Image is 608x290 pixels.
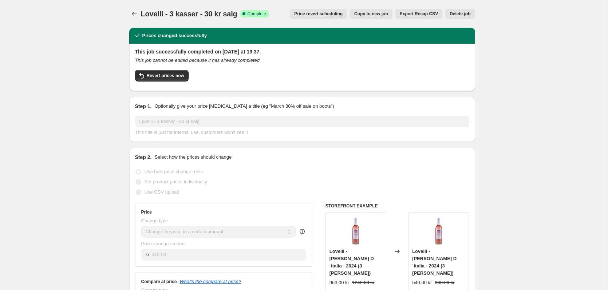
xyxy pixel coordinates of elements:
span: Price change amount [141,241,186,246]
h2: This job successfully completed on [DATE] at 19.37. [135,48,469,55]
h6: STOREFRONT EXAMPLE [325,203,469,209]
p: Select how the prices should change [154,154,232,161]
button: Delete job [445,9,475,19]
span: Delete job [450,11,470,17]
div: help [299,228,306,235]
div: 963.00 kr [329,279,349,286]
button: Copy to new job [350,9,392,19]
strike: 963.00 kr [435,279,454,286]
span: Set product prices individually [145,179,207,184]
input: 30% off holiday sale [135,116,469,127]
span: Lovelli - [PERSON_NAME] D´italia - 2024 (3 [PERSON_NAME]) [329,249,374,276]
span: Copy to new job [354,11,388,17]
button: Revert prices now [135,70,189,82]
input: 80.00 [151,249,306,261]
span: Use bulk price change rules [145,169,203,174]
h3: Compare at price [141,279,177,285]
button: What's the compare at price? [180,279,241,284]
span: Export Recap CSV [400,11,438,17]
button: Price revert scheduling [290,9,347,19]
img: Lovelli-VinoRosatoD_italia_IR007_80x.jpg [341,216,370,246]
span: Change type [141,218,168,223]
button: Export Recap CSV [395,9,442,19]
p: Optionally give your price [MEDICAL_DATA] a title (eg "March 30% off sale on boots") [154,103,334,110]
button: Price change jobs [129,9,139,19]
span: This title is just for internal use, customers won't see it [135,130,248,135]
div: 540.00 kr [412,279,432,286]
span: Revert prices now [147,73,184,79]
h2: Prices changed successfully [142,32,207,39]
span: Use CSV upload [145,189,179,195]
h3: Price [141,209,152,215]
h2: Step 1. [135,103,152,110]
h2: Step 2. [135,154,152,161]
span: Complete [248,11,266,17]
span: Lovelli - [PERSON_NAME] D´italia - 2024 (3 [PERSON_NAME]) [412,249,457,276]
img: Lovelli-VinoRosatoD_italia_IR007_80x.jpg [424,216,453,246]
i: This job cannot be edited because it has already completed. [135,57,261,63]
span: Price revert scheduling [294,11,343,17]
span: Lovelli - 3 kasser - 30 kr salg [141,10,237,18]
strike: 1242.00 kr [352,279,374,286]
span: kr [146,252,150,257]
